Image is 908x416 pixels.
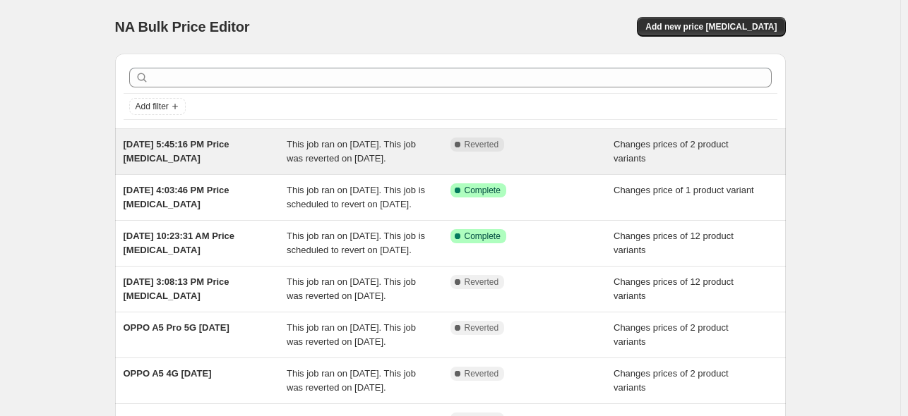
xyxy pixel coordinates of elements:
[287,139,416,164] span: This job ran on [DATE]. This job was reverted on [DATE].
[465,276,499,288] span: Reverted
[287,368,416,393] span: This job ran on [DATE]. This job was reverted on [DATE].
[614,368,729,393] span: Changes prices of 2 product variants
[614,185,754,195] span: Changes price of 1 product variant
[465,322,499,334] span: Reverted
[287,322,416,347] span: This job ran on [DATE]. This job was reverted on [DATE].
[614,276,734,301] span: Changes prices of 12 product variants
[614,139,729,164] span: Changes prices of 2 product variants
[124,368,212,379] span: OPPO A5 4G [DATE]
[287,185,425,209] span: This job ran on [DATE]. This job is scheduled to revert on [DATE].
[124,231,235,255] span: [DATE] 10:23:31 AM Price [MEDICAL_DATA]
[465,231,501,242] span: Complete
[124,185,229,209] span: [DATE] 4:03:46 PM Price [MEDICAL_DATA]
[614,322,729,347] span: Changes prices of 2 product variants
[645,21,777,32] span: Add new price [MEDICAL_DATA]
[124,276,229,301] span: [DATE] 3:08:13 PM Price [MEDICAL_DATA]
[287,276,416,301] span: This job ran on [DATE]. This job was reverted on [DATE].
[287,231,425,255] span: This job ran on [DATE]. This job is scheduled to revert on [DATE].
[465,139,499,150] span: Reverted
[614,231,734,255] span: Changes prices of 12 product variants
[465,368,499,379] span: Reverted
[465,185,501,196] span: Complete
[124,139,229,164] span: [DATE] 5:45:16 PM Price [MEDICAL_DATA]
[115,19,250,35] span: NA Bulk Price Editor
[136,101,169,112] span: Add filter
[637,17,785,37] button: Add new price [MEDICAL_DATA]
[129,98,186,115] button: Add filter
[124,322,229,333] span: OPPO A5 Pro 5G [DATE]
